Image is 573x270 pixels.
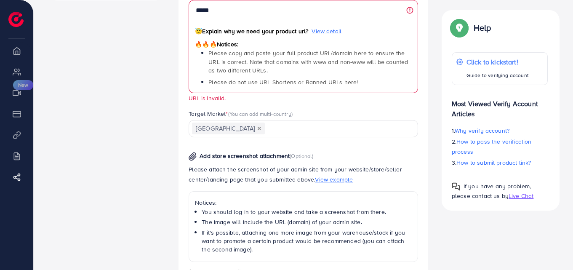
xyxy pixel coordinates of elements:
[202,218,412,226] li: The image will include the URL (domain) of your admin site.
[202,208,412,216] li: You should log in to your website and take a screenshot from there.
[452,92,548,119] p: Most Viewed Verify Account Articles
[195,27,308,35] span: Explain why we need your product url?
[208,49,408,75] span: Please copy and paste your full product URL/domain here to ensure the URL is correct. Note that d...
[208,78,358,86] span: Please do not use URL Shortens or Banned URLs here!
[452,158,548,168] p: 3.
[189,94,226,102] small: URL is invalid.
[509,192,533,200] span: Live Chat
[195,40,216,48] span: 🔥🔥🔥
[202,228,412,254] li: If it's possible, attaching one more image from your warehouse/stock if you want to promote a cer...
[474,23,491,33] p: Help
[195,198,412,208] p: Notices:
[452,136,548,157] p: 2.
[192,123,265,134] span: [GEOGRAPHIC_DATA]
[195,27,202,35] span: 😇
[189,120,418,137] div: Search for option
[8,12,24,27] img: logo
[257,126,261,131] button: Deselect Pakistan
[228,110,293,118] span: (You can add multi-country)
[315,175,353,184] span: View example
[452,182,460,191] img: Popup guide
[312,27,341,35] span: View detail
[452,20,467,35] img: Popup guide
[452,126,548,136] p: 1.
[195,40,238,48] span: Notices:
[452,182,531,200] span: If you have any problem, please contact us by
[466,57,529,67] p: Click to kickstart!
[290,152,313,160] span: (Optional)
[455,126,509,135] span: Why verify account?
[452,137,532,156] span: How to pass the verification process
[466,70,529,80] p: Guide to verifying account
[189,164,418,184] p: Please attach the screenshot of your admin site from your website/store/seller center/landing pag...
[189,110,293,118] label: Target Market
[200,152,290,160] span: Add store screenshot attachment
[456,158,531,167] span: How to submit product link?
[189,152,197,161] img: img
[537,232,567,264] iframe: Chat
[266,122,407,135] input: Search for option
